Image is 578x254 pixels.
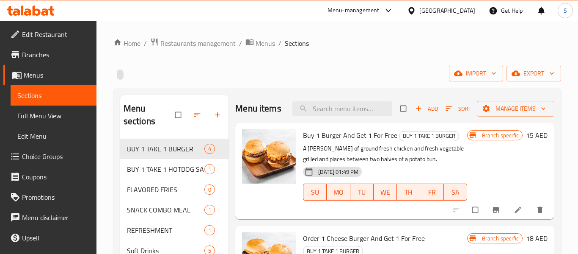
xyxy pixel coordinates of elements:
[124,102,176,128] h2: Menu sections
[24,70,90,80] span: Menus
[22,233,90,243] span: Upsell
[22,29,90,39] span: Edit Restaurant
[22,151,90,162] span: Choice Groups
[256,38,275,48] span: Menus
[17,90,90,100] span: Sections
[127,205,204,215] span: SNACK COMBO MEAL
[120,179,229,200] div: FLAVORED FRIES0
[204,225,215,235] div: items
[204,164,215,174] div: items
[399,131,459,141] span: BUY 1 TAKE 1 BURGER
[397,184,420,201] button: TH
[303,232,425,245] span: Order 1 Cheese Burger And Get 1 For Free
[3,228,96,248] a: Upsell
[447,186,464,198] span: SA
[514,206,524,214] a: Edit menu item
[3,207,96,228] a: Menu disclaimer
[205,145,215,153] span: 4
[531,201,551,219] button: delete
[3,187,96,207] a: Promotions
[235,102,281,115] h2: Menu items
[400,186,417,198] span: TH
[204,205,215,215] div: items
[487,201,507,219] button: Branch-specific-item
[420,184,443,201] button: FR
[456,68,496,79] span: import
[127,164,204,174] span: BUY 1 TAKE 1 HOTDOG SANDWICH
[399,131,459,141] div: BUY 1 TAKE 1 BURGER
[113,38,140,48] a: Home
[3,65,96,85] a: Menus
[303,143,467,165] p: A [PERSON_NAME] of ground fresh chicken and fresh vegetable grilled and places between two halves...
[113,38,561,49] nav: breadcrumb
[415,104,438,114] span: Add
[120,200,229,220] div: SNACK COMBO MEAL1
[3,146,96,167] a: Choice Groups
[120,139,229,159] div: BUY 1 TAKE 1 BURGER4
[413,102,440,115] span: Add item
[350,184,374,201] button: TU
[22,212,90,223] span: Menu disclaimer
[374,184,397,201] button: WE
[242,129,296,184] img: Buy 1 Burger And Get 1 For Free
[307,186,323,198] span: SU
[477,101,554,117] button: Manage items
[239,38,242,48] li: /
[440,102,477,115] span: Sort items
[127,225,204,235] span: REFRESHMENT
[170,107,188,123] span: Select all sections
[127,144,204,154] span: BUY 1 TAKE 1 BURGER
[446,104,471,114] span: Sort
[11,85,96,106] a: Sections
[208,106,228,124] button: Add section
[443,102,473,115] button: Sort
[22,172,90,182] span: Coupons
[127,184,204,195] span: FLAVORED FRIES
[526,129,548,141] h6: 15 AED
[513,68,554,79] span: export
[278,38,281,48] li: /
[22,50,90,60] span: Branches
[3,45,96,65] a: Branches
[506,66,561,81] button: export
[292,101,392,116] input: search
[467,202,485,218] span: Select to update
[205,206,215,214] span: 1
[17,131,90,141] span: Edit Menu
[205,226,215,234] span: 1
[484,103,548,114] span: Manage items
[330,186,347,198] span: MO
[160,38,236,48] span: Restaurants management
[444,184,467,201] button: SA
[564,6,567,15] span: S
[419,6,475,15] div: [GEOGRAPHIC_DATA]
[120,159,229,179] div: BUY 1 TAKE 1 HOTDOG SANDWICH1
[395,100,413,117] span: Select section
[526,232,548,244] h6: 18 AED
[479,234,522,243] span: Branch specific
[303,184,327,201] button: SU
[22,192,90,202] span: Promotions
[3,167,96,187] a: Coupons
[285,38,309,48] span: Sections
[245,38,275,49] a: Menus
[479,131,522,140] span: Branch specific
[120,220,229,240] div: REFRESHMENT1
[205,165,215,173] span: 1
[11,106,96,126] a: Full Menu View
[354,186,370,198] span: TU
[424,186,440,198] span: FR
[188,106,208,124] span: Sort sections
[327,184,350,201] button: MO
[144,38,147,48] li: /
[17,111,90,121] span: Full Menu View
[204,184,215,195] div: items
[449,66,503,81] button: import
[328,6,380,16] div: Menu-management
[3,24,96,45] a: Edit Restaurant
[303,129,397,142] span: Buy 1 Burger And Get 1 For Free
[377,186,394,198] span: WE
